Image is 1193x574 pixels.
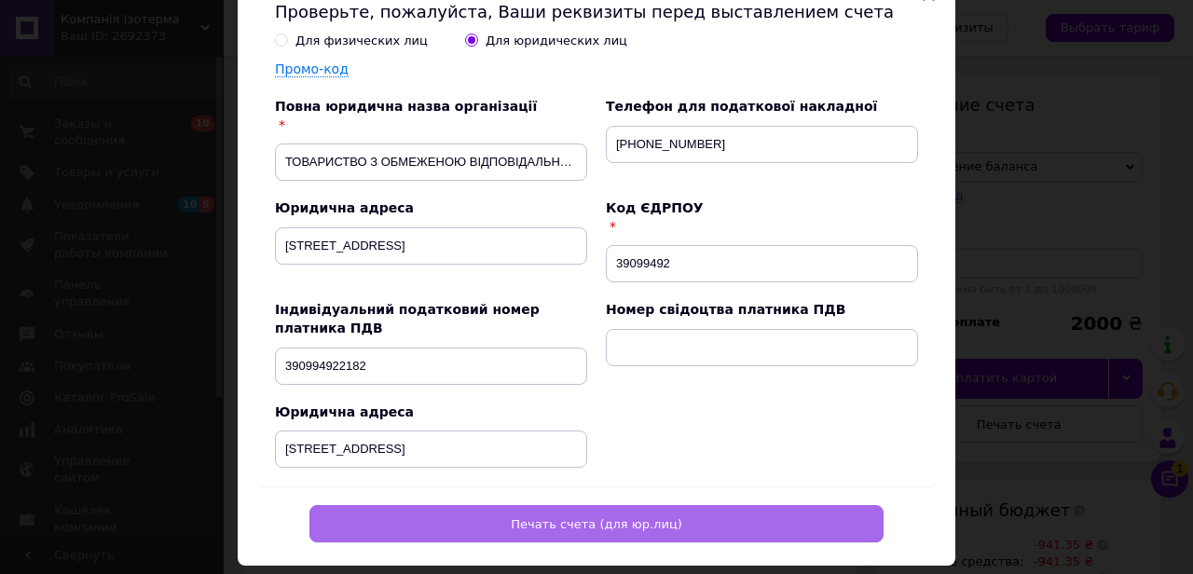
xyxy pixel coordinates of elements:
[511,517,682,531] span: Печать счета (для юр.лиц)
[309,505,884,542] button: Печать счета (для юр.лиц)
[606,99,877,114] label: Телефон для податкової накладної
[295,33,428,49] div: Для физических лиц
[275,404,414,419] label: Юридична адреса
[606,200,704,215] label: Код ЄДРПОУ
[275,61,349,76] label: Промо-код
[486,33,627,49] div: Для юридических лиц
[275,99,537,114] label: Повна юридична назва організації
[606,302,845,317] label: Номер свідоцтва платника ПДВ
[275,200,414,215] label: Юридична адреса
[275,302,540,335] label: Індивідуальний податковий номер платника ПДВ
